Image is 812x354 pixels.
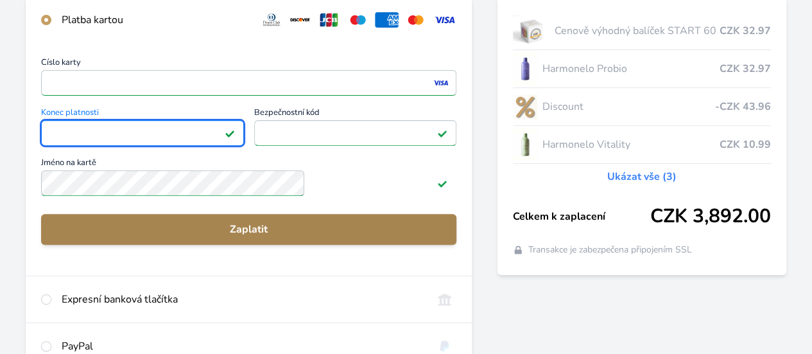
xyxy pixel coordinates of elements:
[317,12,341,28] img: jcb.svg
[404,12,428,28] img: mc.svg
[260,124,451,142] iframe: Iframe pro bezpečnostní kód
[513,15,549,47] img: start.jpg
[513,53,537,85] img: CLEAN_PROBIO_se_stinem_x-lo.jpg
[513,128,537,161] img: CLEAN_VITALITY_se_stinem_x-lo.jpg
[433,292,456,307] img: onlineBanking_CZ.svg
[437,128,447,138] img: Platné pole
[513,91,537,123] img: discount-lo.png
[542,61,720,76] span: Harmonelo Probio
[715,99,771,114] span: -CZK 43.96
[41,170,304,196] input: Jméno na kartěPlatné pole
[51,222,446,237] span: Zaplatit
[607,169,677,184] a: Ukázat vše (3)
[47,124,238,142] iframe: Iframe pro datum vypršení platnosti
[254,109,457,120] span: Bezpečnostní kód
[346,12,370,28] img: maestro.svg
[62,292,422,307] div: Expresní banková tlačítka
[62,339,422,354] div: PayPal
[437,178,447,188] img: Platné pole
[375,12,399,28] img: amex.svg
[432,77,449,89] img: visa
[513,209,650,224] span: Celkem k zaplacení
[433,339,456,354] img: paypal.svg
[650,205,771,228] span: CZK 3,892.00
[41,58,456,70] span: Číslo karty
[528,243,692,256] span: Transakce je zabezpečena připojením SSL
[41,109,244,120] span: Konec platnosti
[41,159,456,170] span: Jméno na kartě
[720,23,771,39] span: CZK 32.97
[555,23,720,39] span: Cenově výhodný balíček START 60
[720,137,771,152] span: CZK 10.99
[288,12,312,28] img: discover.svg
[47,74,451,92] iframe: Iframe pro číslo karty
[260,12,284,28] img: diners.svg
[542,99,715,114] span: Discount
[225,128,235,138] img: Platné pole
[720,61,771,76] span: CZK 32.97
[62,12,250,28] div: Platba kartou
[542,137,720,152] span: Harmonelo Vitality
[41,214,456,245] button: Zaplatit
[433,12,456,28] img: visa.svg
